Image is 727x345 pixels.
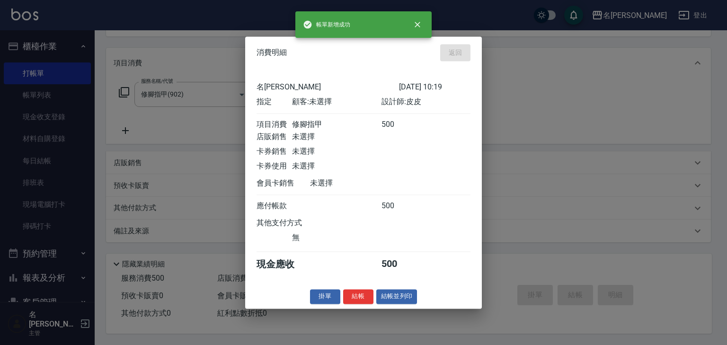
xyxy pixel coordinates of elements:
[257,48,287,57] span: 消費明細
[257,97,292,107] div: 指定
[381,258,417,271] div: 500
[376,289,417,304] button: 結帳並列印
[292,147,381,157] div: 未選擇
[407,14,428,35] button: close
[257,82,399,92] div: 名[PERSON_NAME]
[343,289,373,304] button: 結帳
[257,201,292,211] div: 應付帳款
[257,120,292,130] div: 項目消費
[303,20,350,29] span: 帳單新增成功
[292,132,381,142] div: 未選擇
[381,201,417,211] div: 500
[292,120,381,130] div: 修腳指甲
[257,178,310,188] div: 會員卡銷售
[310,178,399,188] div: 未選擇
[292,97,381,107] div: 顧客: 未選擇
[381,120,417,130] div: 500
[310,289,340,304] button: 掛單
[292,233,381,243] div: 無
[257,132,292,142] div: 店販銷售
[257,161,292,171] div: 卡券使用
[399,82,470,92] div: [DATE] 10:19
[257,218,328,228] div: 其他支付方式
[381,97,470,107] div: 設計師: 皮皮
[257,147,292,157] div: 卡券銷售
[257,258,310,271] div: 現金應收
[292,161,381,171] div: 未選擇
